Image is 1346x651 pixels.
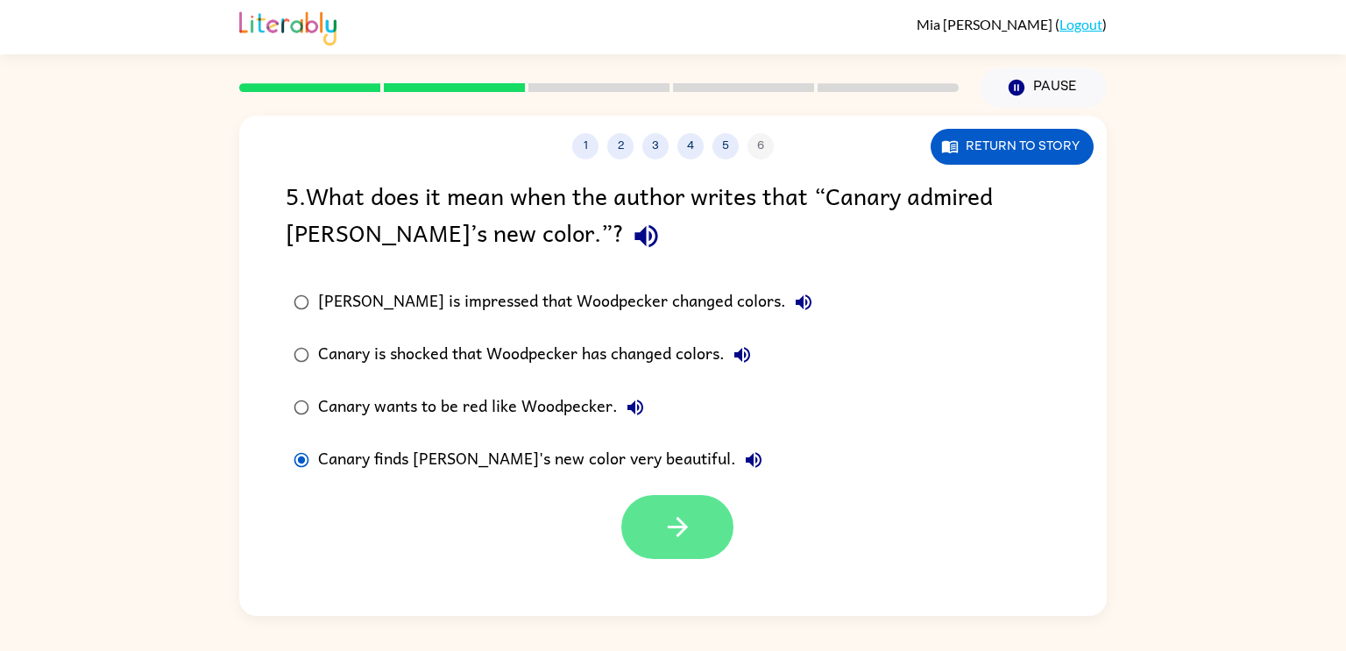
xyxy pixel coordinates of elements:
div: ( ) [917,16,1107,32]
a: Logout [1059,16,1102,32]
button: Return to story [931,129,1094,165]
div: [PERSON_NAME] is impressed that Woodpecker changed colors. [318,285,821,320]
div: Canary is shocked that Woodpecker has changed colors. [318,337,760,372]
button: Canary finds [PERSON_NAME]'s new color very beautiful. [736,442,771,478]
img: Literably [239,7,336,46]
button: 3 [642,133,669,159]
div: 5 . What does it mean when the author writes that “Canary admired [PERSON_NAME]’s new color.”? [286,177,1060,258]
button: 1 [572,133,599,159]
button: Canary wants to be red like Woodpecker. [618,390,653,425]
button: Canary is shocked that Woodpecker has changed colors. [725,337,760,372]
div: Canary wants to be red like Woodpecker. [318,390,653,425]
span: Mia [PERSON_NAME] [917,16,1055,32]
div: Canary finds [PERSON_NAME]'s new color very beautiful. [318,442,771,478]
button: [PERSON_NAME] is impressed that Woodpecker changed colors. [786,285,821,320]
button: 2 [607,133,634,159]
button: Pause [980,67,1107,108]
button: 4 [677,133,704,159]
button: 5 [712,133,739,159]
